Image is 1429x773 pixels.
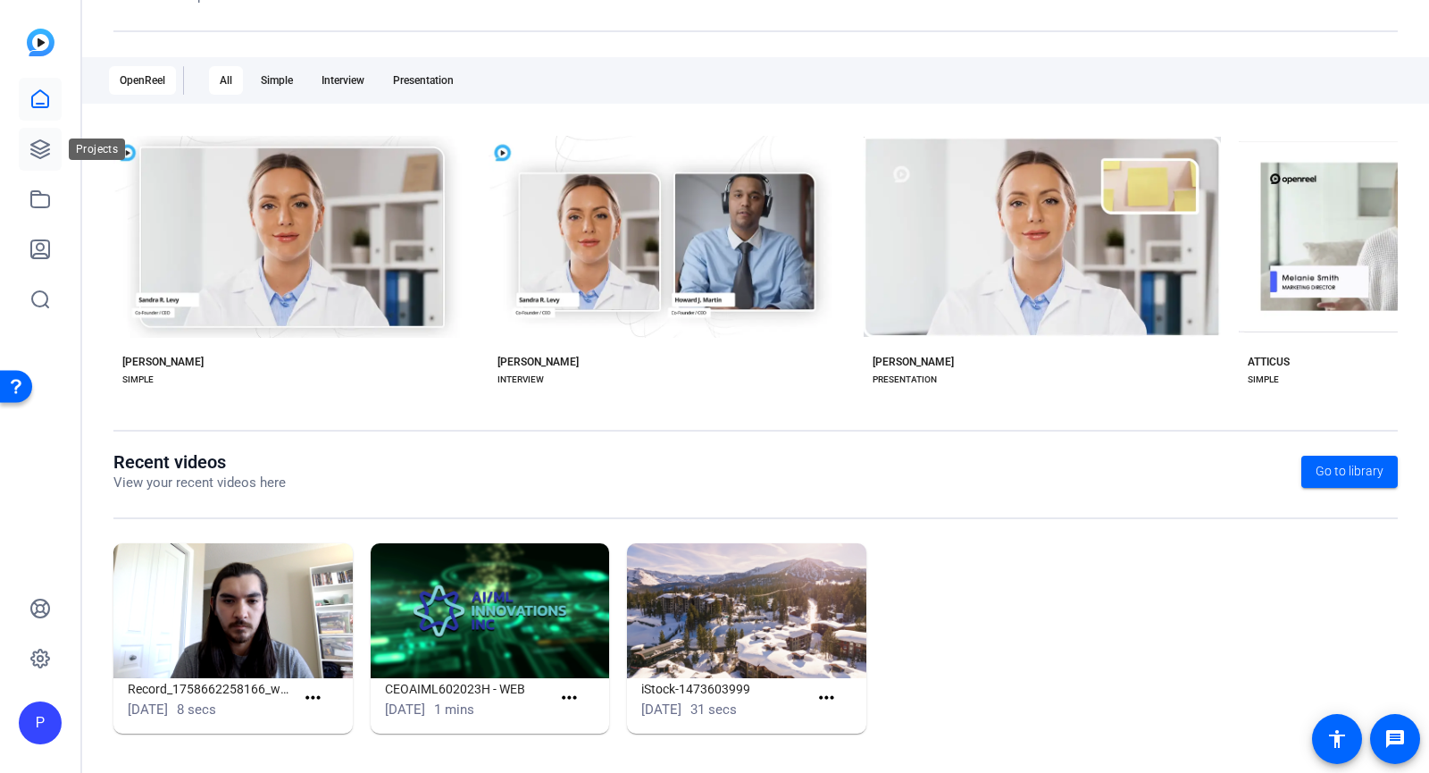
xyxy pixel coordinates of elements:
[209,66,243,95] div: All
[1384,728,1406,750] mat-icon: message
[113,451,286,473] h1: Recent videos
[1301,456,1398,488] a: Go to library
[1326,728,1348,750] mat-icon: accessibility
[128,678,295,700] h1: Record_1758662258166_webcam
[873,373,937,387] div: PRESENTATION
[177,702,216,718] span: 8 secs
[497,355,579,369] div: [PERSON_NAME]
[122,373,154,387] div: SIMPLE
[311,66,375,95] div: Interview
[19,702,62,744] div: P
[815,687,838,710] mat-icon: more_horiz
[27,29,54,56] img: blue-gradient.svg
[1248,373,1279,387] div: SIMPLE
[128,702,168,718] span: [DATE]
[109,66,176,95] div: OpenReel
[641,702,681,718] span: [DATE]
[434,702,474,718] span: 1 mins
[113,473,286,493] p: View your recent videos here
[497,373,544,387] div: INTERVIEW
[371,543,610,678] img: CEOAIML602023H - WEB
[385,678,552,700] h1: CEOAIML602023H - WEB
[1248,355,1290,369] div: ATTICUS
[250,66,304,95] div: Simple
[382,66,464,95] div: Presentation
[113,543,353,678] img: Record_1758662258166_webcam
[122,355,204,369] div: [PERSON_NAME]
[1316,462,1383,481] span: Go to library
[690,702,737,718] span: 31 secs
[69,139,125,160] div: Projects
[558,687,581,710] mat-icon: more_horiz
[873,355,954,369] div: [PERSON_NAME]
[627,543,866,678] img: iStock-1473603999
[641,678,808,700] h1: iStock-1473603999
[302,687,324,710] mat-icon: more_horiz
[385,702,425,718] span: [DATE]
